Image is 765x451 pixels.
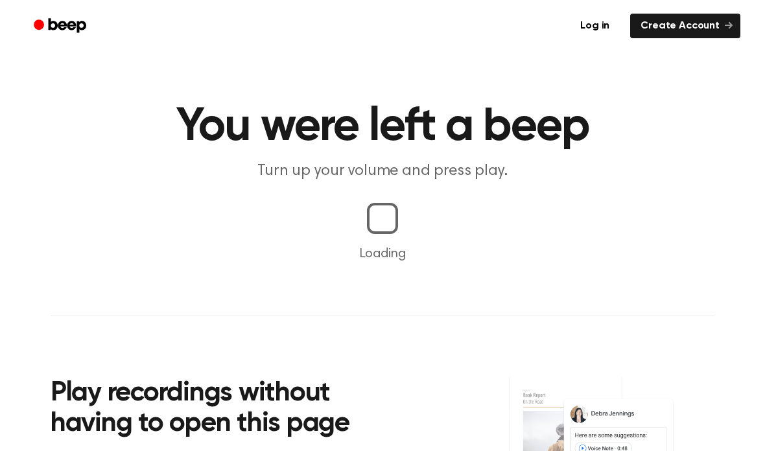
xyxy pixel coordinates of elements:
[25,14,98,39] a: Beep
[51,104,714,150] h1: You were left a beep
[51,378,400,440] h2: Play recordings without having to open this page
[567,11,622,41] a: Log in
[134,161,631,182] p: Turn up your volume and press play.
[630,14,740,38] a: Create Account
[16,244,749,264] p: Loading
